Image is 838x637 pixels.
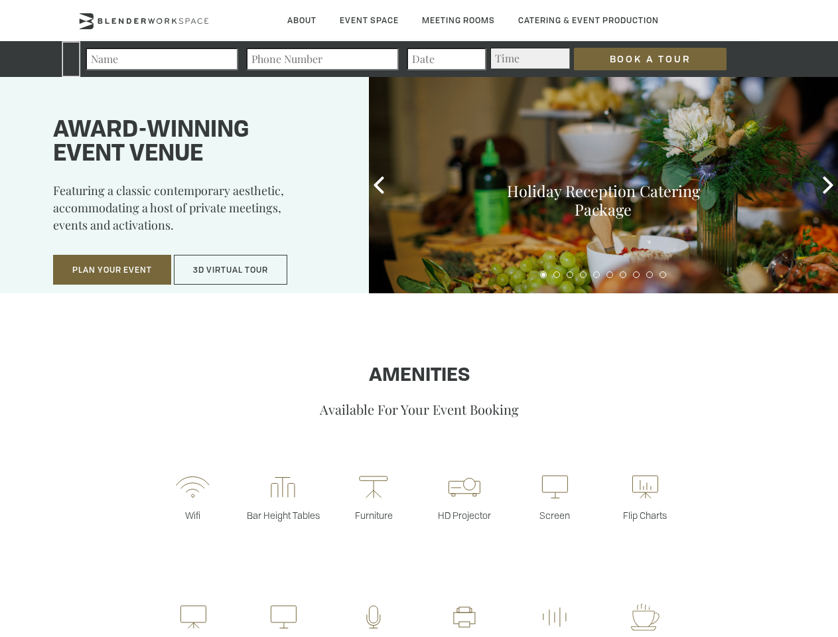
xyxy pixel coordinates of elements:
input: Name [86,48,238,70]
p: Bar Height Tables [238,509,328,522]
input: Book a Tour [574,48,727,70]
p: Featuring a classic contemporary aesthetic, accommodating a host of private meetings, events and ... [53,182,336,243]
p: Flip Charts [600,509,690,522]
h1: Award-winning event venue [53,119,336,167]
input: Phone Number [246,48,399,70]
p: Wifi [147,509,238,522]
button: 3D Virtual Tour [174,255,287,285]
p: HD Projector [419,509,510,522]
p: Available For Your Event Booking [42,400,796,418]
button: Plan Your Event [53,255,171,285]
a: Holiday Reception Catering Package [507,180,700,220]
h1: Amenities [42,366,796,387]
p: Screen [510,509,600,522]
input: Date [407,48,486,70]
p: Furniture [328,509,419,522]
